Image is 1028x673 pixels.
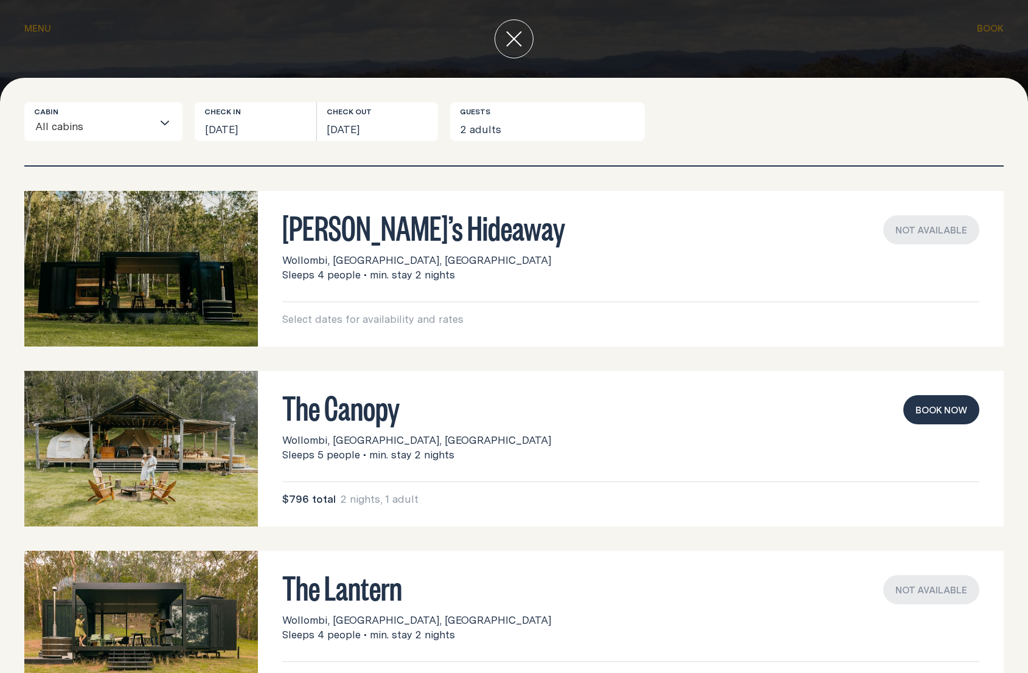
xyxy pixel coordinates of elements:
[282,267,455,282] span: Sleeps 4 people • min. stay 2 nights
[883,215,979,244] div: Not available
[495,19,533,58] button: close
[282,613,551,627] span: Wollombi, [GEOGRAPHIC_DATA], [GEOGRAPHIC_DATA]
[282,627,455,642] span: Sleeps 4 people • min. stay 2 nights
[282,395,979,418] h3: The Canopy
[341,492,418,506] span: 2 nights, 1 adult
[282,433,551,447] span: Wollombi, [GEOGRAPHIC_DATA], [GEOGRAPHIC_DATA]
[195,102,316,141] button: [DATE]
[282,447,454,462] span: Sleeps 5 people • min. stay 2 nights
[883,575,979,604] div: Not available
[282,253,551,267] span: Wollombi, [GEOGRAPHIC_DATA], [GEOGRAPHIC_DATA]
[903,395,979,424] button: book now
[282,312,979,326] p: Select dates for availability and rates
[84,115,153,140] input: Search for option
[282,492,336,506] span: $796 total
[460,107,490,117] label: Guests
[317,102,439,141] button: [DATE]
[282,215,979,238] h3: [PERSON_NAME]’s Hideaway
[35,112,84,140] span: All cabins
[24,102,182,141] div: Search for option
[450,102,645,141] button: 2 adults
[282,575,979,598] h3: The Lantern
